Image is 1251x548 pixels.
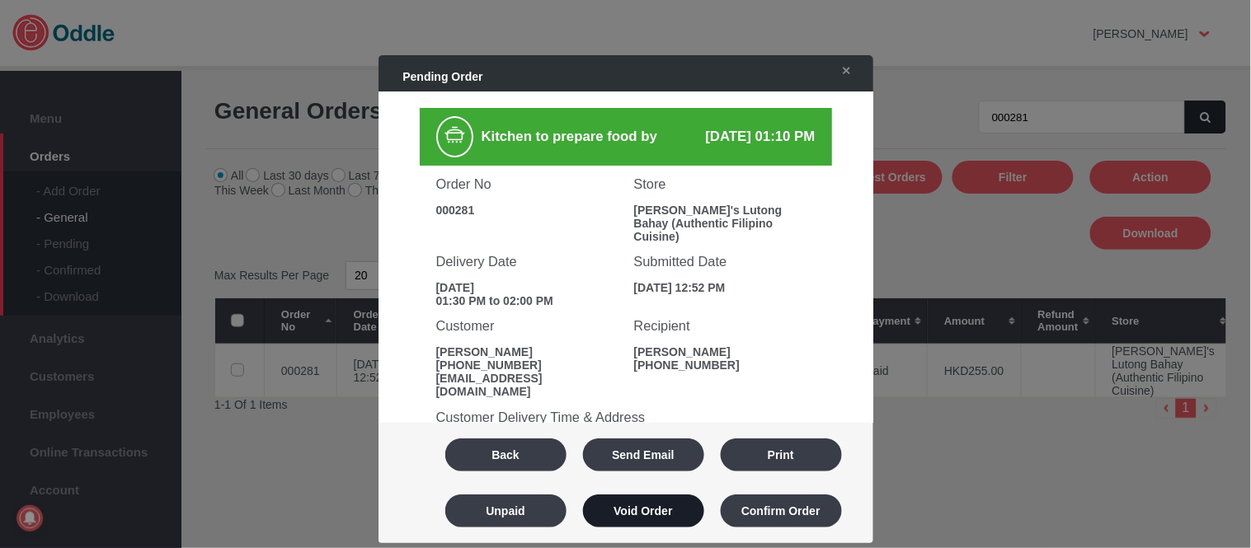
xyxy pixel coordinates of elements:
button: Print [721,438,842,471]
div: [PHONE_NUMBER] [436,358,618,372]
a: ✕ [825,56,860,86]
h3: Delivery Date [436,254,618,269]
button: Void Order [583,494,704,527]
div: [PERSON_NAME]'s Lutong Bahay (Authentic Filipino Cuisine) [634,204,816,243]
button: Send Email [583,438,704,471]
button: Unpaid [445,494,567,527]
div: [PERSON_NAME] [634,345,816,358]
div: 01:30 PM to 02:00 PM [436,294,618,307]
h3: Customer [436,318,618,334]
div: [DATE] [436,281,618,294]
button: Back [445,438,567,471]
div: Pending Order [387,62,817,91]
div: [PHONE_NUMBER] [634,358,816,372]
div: [DATE] 12:52 PM [634,281,816,294]
h3: Order No [436,176,618,192]
div: [DATE] 01:10 PM [688,129,816,145]
h3: Customer Delivery Time & Address [436,410,816,425]
h3: Recipient [634,318,816,334]
div: [EMAIL_ADDRESS][DOMAIN_NAME] [436,372,618,398]
h3: Store [634,176,816,192]
button: Confirm Order [721,494,842,527]
div: [PERSON_NAME] [436,345,618,358]
div: Kitchen to prepare food by [473,116,688,157]
div: 000281 [436,204,618,217]
img: cooking.png [442,122,468,148]
h3: Submitted Date [634,254,816,269]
